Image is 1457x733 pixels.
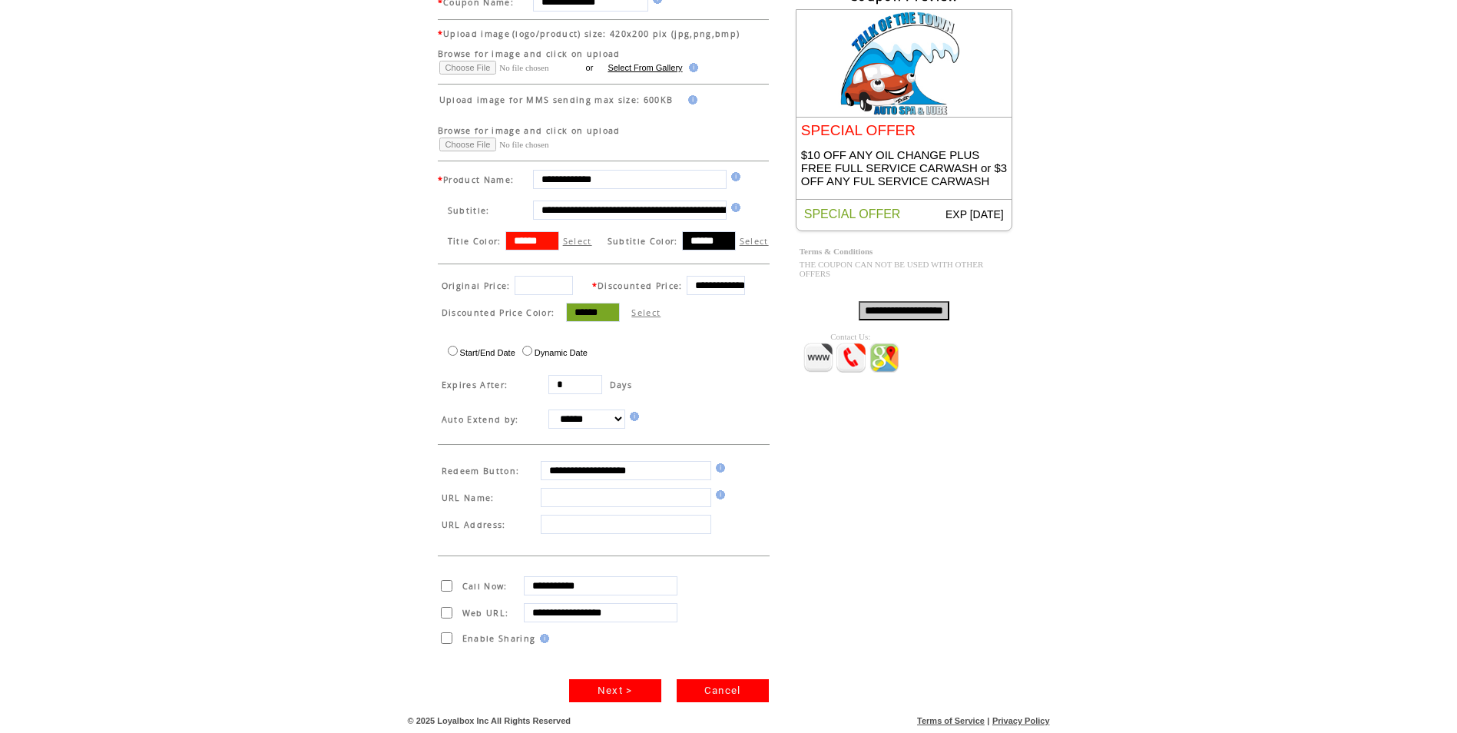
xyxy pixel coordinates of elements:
span: Product Name: [443,174,514,185]
input: Start/End Date [448,346,458,356]
img: images [798,12,1010,115]
td: or [586,61,594,75]
img: help.gif [535,634,549,643]
img: help.gif [711,463,725,473]
input: Dynamic Date [522,346,532,356]
span: Title Color: [448,236,502,247]
span: Call Now: [462,581,508,592]
label: Start/End Date [444,348,515,357]
img: help.gif [727,203,740,212]
a: Select From Gallery [608,63,682,72]
img: help.gif [684,63,698,72]
span: Discounted Price Color: [442,307,555,318]
span: URL Address: [442,519,506,530]
span: Browse for image and click on upload [438,48,621,59]
span: Enable Sharing [462,633,536,644]
span: SPECIAL OFFER [801,122,916,138]
a: Terms of Service [917,716,985,725]
span: Auto Extend by: [442,414,519,425]
img: help.gif [711,490,725,499]
span: Discounted Price: [598,280,683,291]
span: Expires After: [442,380,508,390]
span: Terms & Conditions [800,247,873,256]
a: Privacy Policy [992,716,1050,725]
span: Subtitle Color: [608,236,678,247]
label: Select [563,235,592,247]
label: Select [740,235,769,247]
img: Call_icon.png [836,343,866,373]
span: EXP [DATE] [945,208,1004,221]
span: Contact Us: [830,332,870,341]
img: map_icon.png [869,343,899,373]
span: Days [610,380,632,390]
a: Cancel [677,679,769,702]
img: help.gif [684,95,697,104]
span: THE COUPON CAN NOT BE USED WITH OTHER OFFERS [800,260,983,278]
span: | [987,716,989,725]
label: Dynamic Date [518,348,588,357]
span: Web URL: [462,608,509,619]
span: Upload image for MMS sending max size: 600KB [439,95,674,105]
a: Next > [569,679,661,702]
img: help.gif [625,412,639,421]
span: © 2025 Loyalbox Inc All Rights Reserved [408,716,571,725]
span: Subtitle: [448,205,490,216]
span: URL Name: [442,493,495,503]
img: www_icon.png [803,343,833,373]
span: Upload image [443,28,510,39]
span: SPECIAL OFFER [804,207,901,221]
span: (logo/product) size: 420x200 pix (jpg,png,bmp) [512,28,740,39]
span: Original Price: [442,280,511,291]
label: Select [631,307,661,318]
span: $10 OFF ANY OIL CHANGE PLUS FREE FULL SERVICE CARWASH or $3 OFF ANY FUL SERVICE CARWASH [801,148,1007,187]
span: Redeem Button: [442,466,520,476]
span: Browse for image and click on upload [438,125,621,136]
img: help.gif [727,172,740,181]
